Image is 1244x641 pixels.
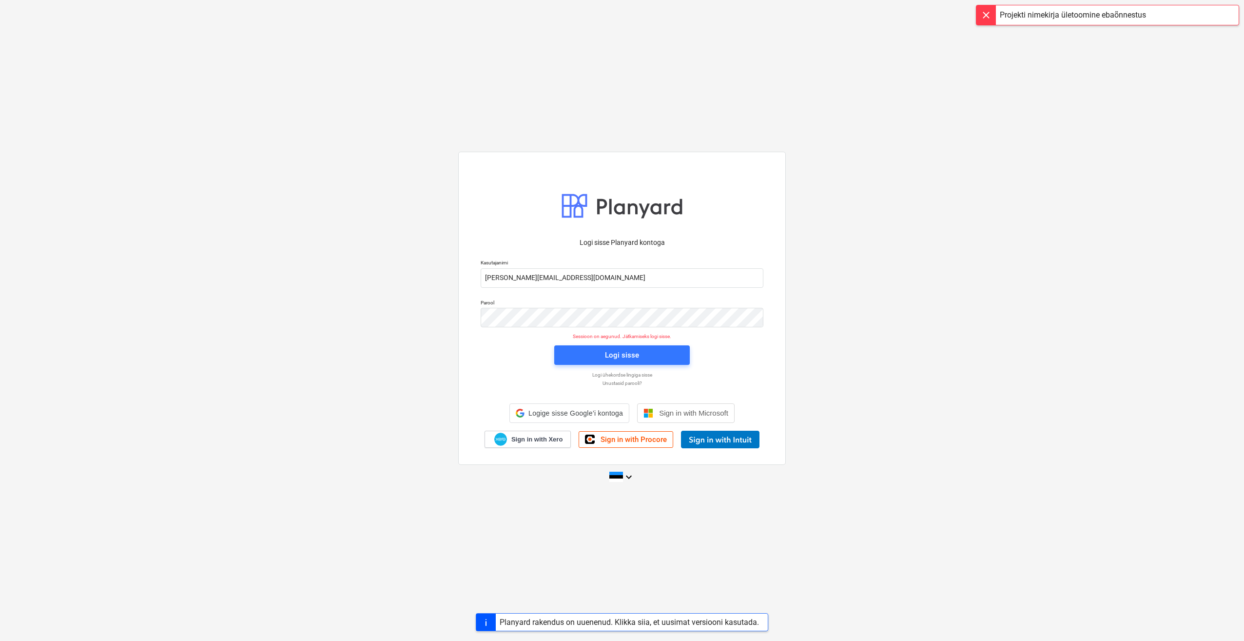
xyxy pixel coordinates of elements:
[476,372,768,378] a: Logi ühekordse lingiga sisse
[643,408,653,418] img: Microsoft logo
[481,238,763,248] p: Logi sisse Planyard kontoga
[528,409,623,417] span: Logige sisse Google’i kontoga
[605,349,639,361] div: Logi sisse
[1000,9,1146,21] div: Projekti nimekirja ületoomine ebaõnnestus
[659,409,728,417] span: Sign in with Microsoft
[485,431,571,448] a: Sign in with Xero
[601,435,667,444] span: Sign in with Procore
[511,435,563,444] span: Sign in with Xero
[623,471,635,483] i: keyboard_arrow_down
[554,345,690,365] button: Logi sisse
[579,431,673,448] a: Sign in with Procore
[475,333,769,340] p: Sessioon on aegunud. Jätkamiseks logi sisse.
[509,403,629,423] div: Logige sisse Google’i kontoga
[481,300,763,308] p: Parool
[500,618,759,627] div: Planyard rakendus on uuenenud. Klikka siia, et uusimat versiooni kasutada.
[481,268,763,288] input: Kasutajanimi
[481,260,763,268] p: Kasutajanimi
[476,380,768,386] a: Unustasid parooli?
[494,433,507,446] img: Xero logo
